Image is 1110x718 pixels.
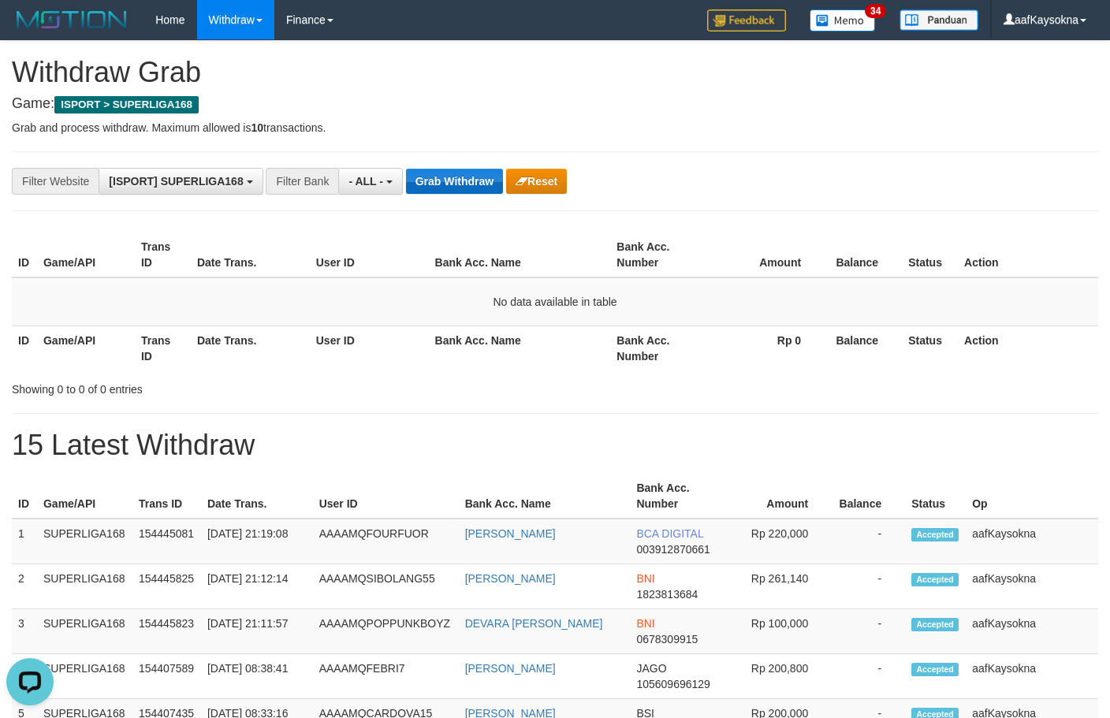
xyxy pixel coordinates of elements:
[12,609,37,654] td: 3
[12,57,1098,88] h1: Withdraw Grab
[722,609,832,654] td: Rp 100,000
[12,120,1098,136] p: Grab and process withdraw. Maximum allowed is transactions.
[958,233,1098,277] th: Action
[832,474,905,519] th: Balance
[966,654,1098,699] td: aafKaysokna
[310,233,429,277] th: User ID
[313,474,459,519] th: User ID
[465,572,556,585] a: [PERSON_NAME]
[465,617,603,630] a: DEVARA [PERSON_NAME]
[636,633,698,645] span: Copy 0678309915 to clipboard
[406,169,503,194] button: Grab Withdraw
[132,519,201,564] td: 154445081
[12,277,1098,326] td: No data available in table
[12,375,451,397] div: Showing 0 to 0 of 0 entries
[135,233,191,277] th: Trans ID
[251,121,263,134] strong: 10
[722,519,832,564] td: Rp 220,000
[37,609,132,654] td: SUPERLIGA168
[37,519,132,564] td: SUPERLIGA168
[722,474,832,519] th: Amount
[966,519,1098,564] td: aafKaysokna
[201,609,313,654] td: [DATE] 21:11:57
[966,564,1098,609] td: aafKaysokna
[810,9,876,32] img: Button%20Memo.svg
[900,9,978,31] img: panduan.png
[902,326,958,370] th: Status
[722,564,832,609] td: Rp 261,140
[911,573,959,586] span: Accepted
[459,474,631,519] th: Bank Acc. Name
[636,572,654,585] span: BNI
[132,564,201,609] td: 154445825
[201,564,313,609] td: [DATE] 21:12:14
[832,609,905,654] td: -
[12,430,1098,461] h1: 15 Latest Withdraw
[54,96,199,113] span: ISPORT > SUPERLIGA168
[465,527,556,540] a: [PERSON_NAME]
[37,233,135,277] th: Game/API
[636,527,703,540] span: BCA DIGITAL
[911,618,959,631] span: Accepted
[313,609,459,654] td: AAAAMQPOPPUNKBOYZ
[310,326,429,370] th: User ID
[201,474,313,519] th: Date Trans.
[911,663,959,676] span: Accepted
[722,654,832,699] td: Rp 200,800
[630,474,722,519] th: Bank Acc. Number
[636,678,710,690] span: Copy 105609696129 to clipboard
[832,564,905,609] td: -
[636,543,710,556] span: Copy 003912870661 to clipboard
[825,233,902,277] th: Balance
[132,609,201,654] td: 154445823
[191,326,310,370] th: Date Trans.
[313,654,459,699] td: AAAAMQFEBRI7
[966,474,1098,519] th: Op
[12,96,1098,112] h4: Game:
[99,168,263,195] button: [ISPORT] SUPERLIGA168
[832,519,905,564] td: -
[825,326,902,370] th: Balance
[865,4,886,18] span: 34
[191,233,310,277] th: Date Trans.
[348,175,383,188] span: - ALL -
[708,233,825,277] th: Amount
[201,654,313,699] td: [DATE] 08:38:41
[636,662,666,675] span: JAGO
[429,326,611,370] th: Bank Acc. Name
[905,474,966,519] th: Status
[12,519,37,564] td: 1
[708,326,825,370] th: Rp 0
[707,9,786,32] img: Feedback.jpg
[37,654,132,699] td: SUPERLIGA168
[958,326,1098,370] th: Action
[636,617,654,630] span: BNI
[313,564,459,609] td: AAAAMQSIBOLANG55
[636,588,698,601] span: Copy 1823813684 to clipboard
[37,474,132,519] th: Game/API
[6,6,54,54] button: Open LiveChat chat widget
[832,654,905,699] td: -
[37,326,135,370] th: Game/API
[12,233,37,277] th: ID
[465,662,556,675] a: [PERSON_NAME]
[12,168,99,195] div: Filter Website
[12,326,37,370] th: ID
[201,519,313,564] td: [DATE] 21:19:08
[429,233,611,277] th: Bank Acc. Name
[911,528,959,541] span: Accepted
[313,519,459,564] td: AAAAMQFOURFUOR
[610,326,708,370] th: Bank Acc. Number
[12,8,132,32] img: MOTION_logo.png
[12,564,37,609] td: 2
[266,168,338,195] div: Filter Bank
[610,233,708,277] th: Bank Acc. Number
[37,564,132,609] td: SUPERLIGA168
[338,168,402,195] button: - ALL -
[966,609,1098,654] td: aafKaysokna
[902,233,958,277] th: Status
[12,474,37,519] th: ID
[109,175,243,188] span: [ISPORT] SUPERLIGA168
[132,654,201,699] td: 154407589
[506,169,567,194] button: Reset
